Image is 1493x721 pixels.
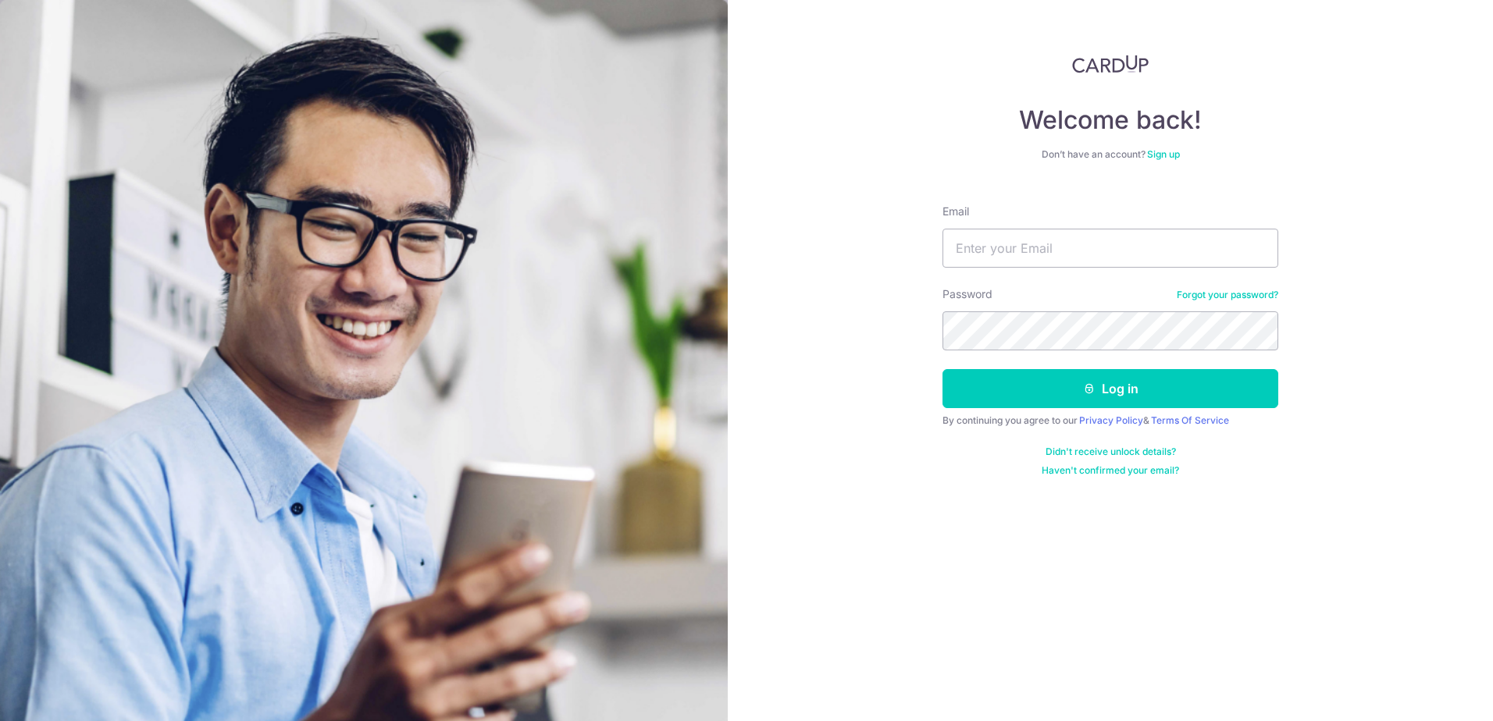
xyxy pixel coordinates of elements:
a: Didn't receive unlock details? [1046,446,1176,458]
a: Forgot your password? [1177,289,1278,301]
div: By continuing you agree to our & [942,414,1278,427]
input: Enter your Email [942,229,1278,268]
a: Privacy Policy [1079,414,1143,426]
div: Don’t have an account? [942,148,1278,161]
a: Terms Of Service [1151,414,1229,426]
a: Sign up [1147,148,1180,160]
h4: Welcome back! [942,105,1278,136]
label: Password [942,286,992,302]
button: Log in [942,369,1278,408]
a: Haven't confirmed your email? [1042,464,1179,477]
label: Email [942,204,969,219]
img: CardUp Logo [1072,55,1149,73]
